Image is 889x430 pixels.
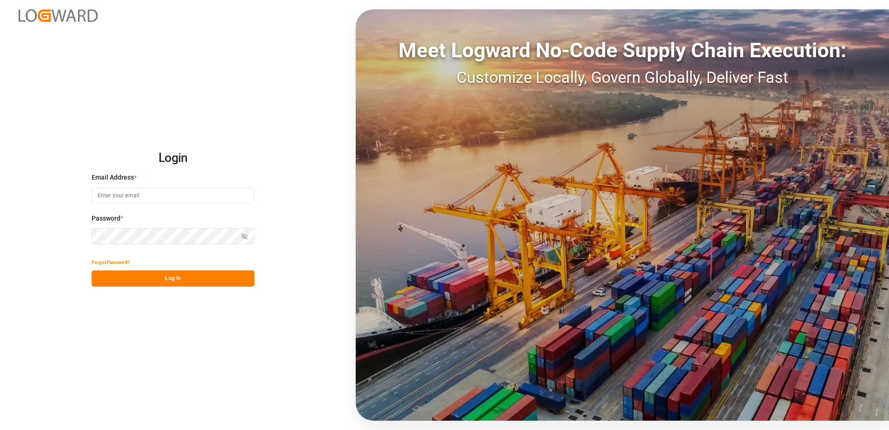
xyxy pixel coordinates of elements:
[92,214,120,223] span: Password
[92,173,134,182] span: Email Address
[356,66,889,89] div: Customize Locally, Govern Globally, Deliver Fast
[92,270,254,287] button: Log In
[92,143,254,173] h2: Login
[92,254,130,270] button: Forgot Password?
[356,35,889,66] div: Meet Logward No-Code Supply Chain Execution:
[19,9,98,22] img: Logward_new_orange.png
[92,188,254,204] input: Enter your email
